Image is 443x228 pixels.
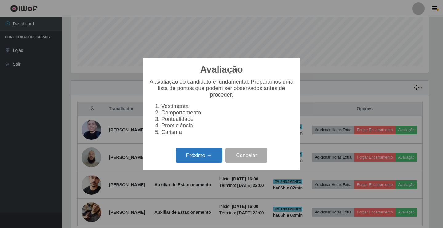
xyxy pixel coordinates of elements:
li: Vestimenta [161,103,294,110]
li: Proeficiência [161,122,294,129]
li: Comportamento [161,110,294,116]
h2: Avaliação [200,64,243,75]
li: Pontualidade [161,116,294,122]
button: Cancelar [225,148,267,163]
p: A avaliação do candidato é fundamental. Preparamos uma lista de pontos que podem ser observados a... [149,79,294,98]
button: Próximo → [176,148,222,163]
li: Carisma [161,129,294,135]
